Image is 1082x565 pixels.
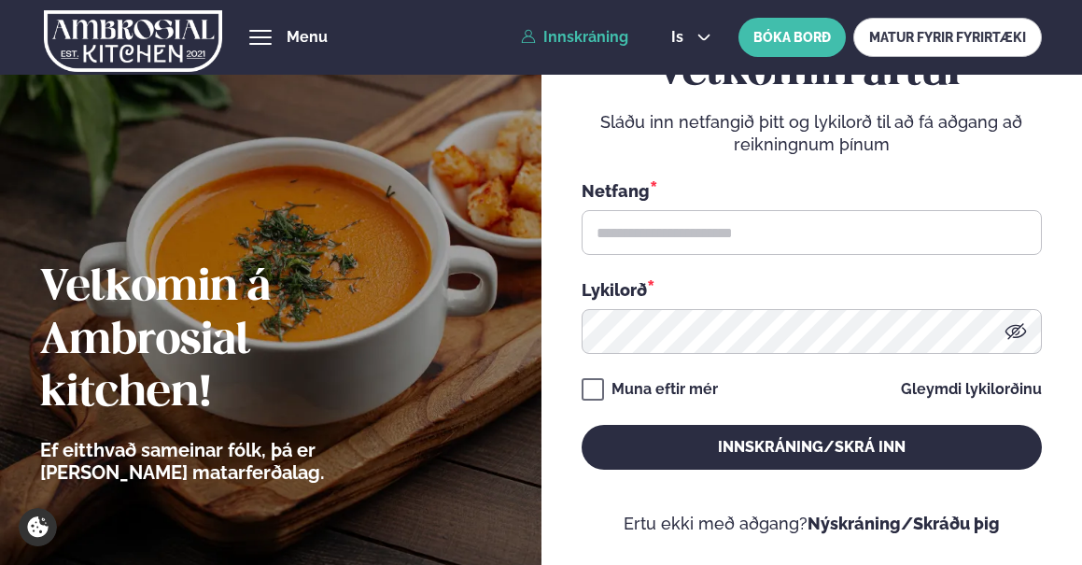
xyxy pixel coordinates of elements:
[582,425,1042,470] button: Innskráning/Skrá inn
[853,18,1042,57] a: MATUR FYRIR FYRIRTÆKI
[521,29,628,46] a: Innskráning
[582,178,1042,203] div: Netfang
[671,30,689,45] span: is
[44,3,222,79] img: logo
[738,18,846,57] button: BÓKA BORÐ
[40,439,428,484] p: Ef eitthvað sameinar fólk, þá er [PERSON_NAME] matarferðalag.
[901,382,1042,397] a: Gleymdi lykilorðinu
[808,514,1000,533] a: Nýskráning/Skráðu þig
[582,513,1042,535] p: Ertu ekki með aðgang?
[249,26,272,49] button: hamburger
[40,262,428,419] h2: Velkomin á Ambrosial kitchen!
[582,277,1042,302] div: Lykilorð
[656,30,726,45] button: is
[19,508,57,546] a: Cookie settings
[582,111,1042,156] p: Sláðu inn netfangið þitt og lykilorð til að fá aðgang að reikningnum þínum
